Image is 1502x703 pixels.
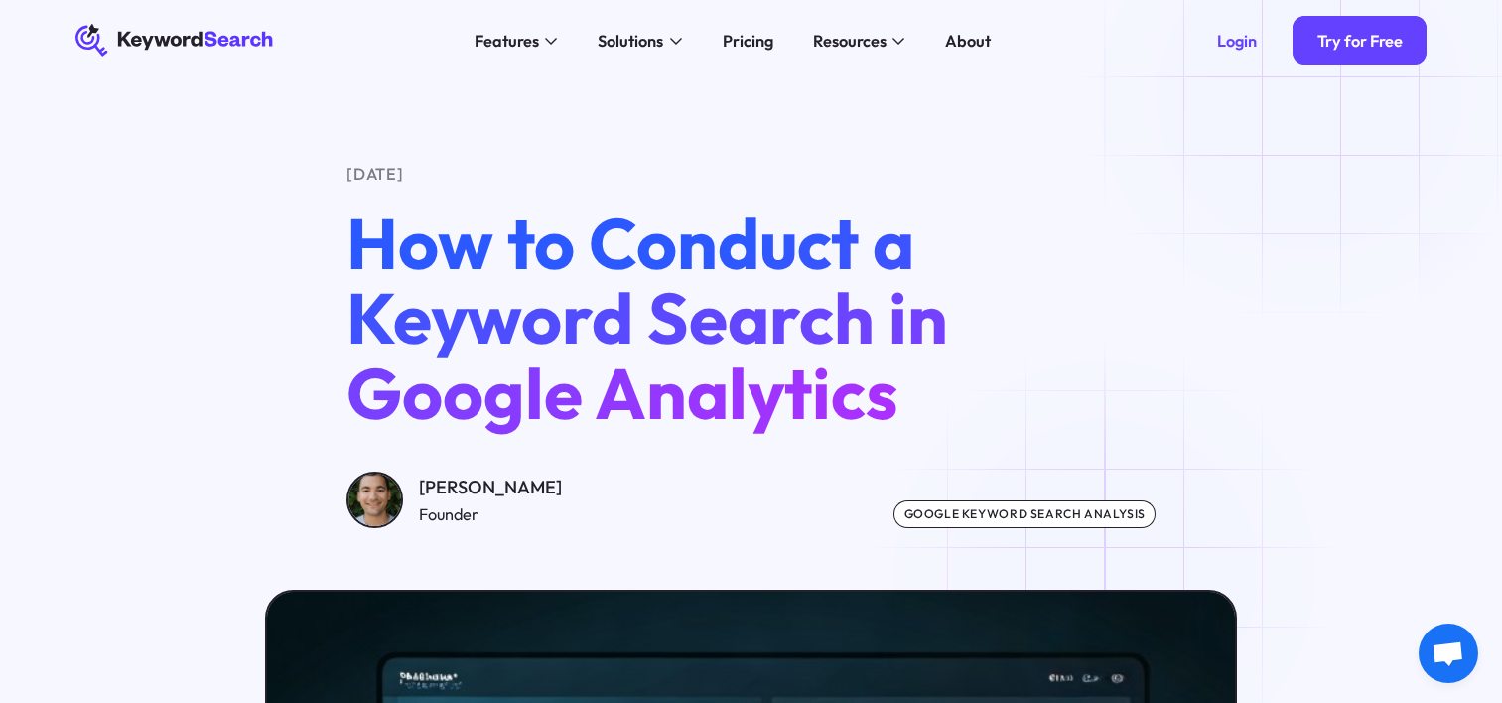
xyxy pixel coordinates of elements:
[813,29,887,53] div: Resources
[1419,624,1478,683] a: Open chat
[1293,16,1427,65] a: Try for Free
[1192,16,1281,65] a: Login
[723,29,773,53] div: Pricing
[1317,31,1403,51] div: Try for Free
[1217,31,1257,51] div: Login
[419,502,562,526] div: Founder
[419,474,562,502] div: [PERSON_NAME]
[945,29,991,53] div: About
[933,24,1003,57] a: About
[475,29,539,53] div: Features
[346,162,1156,186] div: [DATE]
[346,199,948,438] span: How to Conduct a Keyword Search in Google Analytics
[598,29,663,53] div: Solutions
[893,500,1156,529] div: google keyword search analysis
[710,24,784,57] a: Pricing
